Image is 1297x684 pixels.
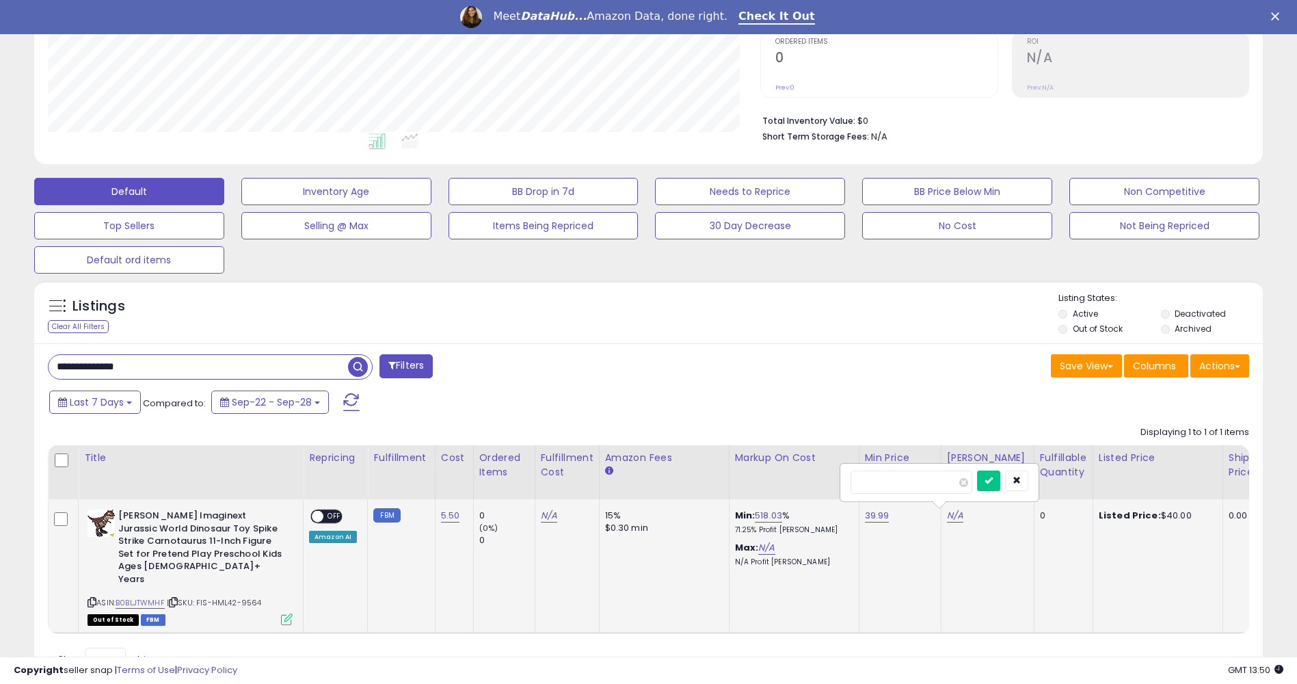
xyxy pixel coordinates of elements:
[541,509,557,523] a: N/A
[241,178,431,205] button: Inventory Age
[441,451,468,465] div: Cost
[1058,292,1263,305] p: Listing States:
[775,50,997,68] h2: 0
[762,111,1239,128] li: $0
[1229,510,1251,522] div: 0.00
[84,451,297,465] div: Title
[1133,359,1176,373] span: Columns
[1051,354,1122,378] button: Save View
[70,395,124,409] span: Last 7 Days
[947,451,1028,465] div: [PERSON_NAME]
[775,38,997,46] span: Ordered Items
[735,510,848,535] div: %
[1040,451,1087,479] div: Fulfillable Quantity
[862,212,1052,239] button: No Cost
[460,6,482,28] img: Profile image for Georgie
[34,178,224,205] button: Default
[1140,426,1249,439] div: Displaying 1 to 1 of 1 items
[14,664,237,677] div: seller snap | |
[177,663,237,676] a: Privacy Policy
[211,391,329,414] button: Sep-22 - Sep-28
[1069,212,1259,239] button: Not Being Repriced
[1027,83,1054,92] small: Prev: N/A
[449,212,639,239] button: Items Being Repriced
[1124,354,1188,378] button: Columns
[655,178,845,205] button: Needs to Reprice
[755,509,782,523] a: 518.03
[735,451,853,465] div: Markup on Cost
[309,531,357,543] div: Amazon AI
[1175,308,1226,319] label: Deactivated
[88,510,115,537] img: 41z1JVgO6NL._SL40_.jpg
[520,10,587,23] i: DataHub...
[58,653,157,666] span: Show: entries
[34,246,224,274] button: Default ord items
[541,451,593,479] div: Fulfillment Cost
[1175,323,1212,334] label: Archived
[379,354,433,378] button: Filters
[88,510,293,624] div: ASIN:
[735,525,848,535] p: 71.25% Profit [PERSON_NAME]
[373,508,400,523] small: FBM
[34,212,224,239] button: Top Sellers
[865,451,935,465] div: Min Price
[729,445,859,499] th: The percentage added to the cost of goods (COGS) that forms the calculator for Min & Max prices.
[605,522,719,534] div: $0.30 min
[117,663,175,676] a: Terms of Use
[49,391,141,414] button: Last 7 Days
[605,510,719,522] div: 15%
[116,597,165,609] a: B0BLJTWMHF
[14,663,64,676] strong: Copyright
[775,83,794,92] small: Prev: 0
[1069,178,1259,205] button: Non Competitive
[735,509,756,522] b: Min:
[167,597,262,608] span: | SKU: FIS-HML42-9564
[735,541,759,554] b: Max:
[479,451,529,479] div: Ordered Items
[865,509,890,523] a: 39.99
[947,509,963,523] a: N/A
[655,212,845,239] button: 30 Day Decrease
[141,614,165,626] span: FBM
[143,397,206,410] span: Compared to:
[871,130,887,143] span: N/A
[1073,323,1123,334] label: Out of Stock
[735,557,848,567] p: N/A Profit [PERSON_NAME]
[1228,663,1283,676] span: 2025-10-10 13:50 GMT
[1027,50,1248,68] h2: N/A
[449,178,639,205] button: BB Drop in 7d
[1099,509,1161,522] b: Listed Price:
[762,115,855,127] b: Total Inventory Value:
[605,451,723,465] div: Amazon Fees
[373,451,429,465] div: Fulfillment
[323,511,345,523] span: OFF
[48,320,109,333] div: Clear All Filters
[118,510,284,589] b: [PERSON_NAME] Imaginext Jurassic World Dinosaur Toy Spike Strike Carnotaurus 11-Inch Figure Set f...
[309,451,362,465] div: Repricing
[1190,354,1249,378] button: Actions
[241,212,431,239] button: Selling @ Max
[1271,12,1285,21] div: Close
[479,510,535,522] div: 0
[1099,510,1212,522] div: $40.00
[1099,451,1217,465] div: Listed Price
[605,465,613,477] small: Amazon Fees.
[862,178,1052,205] button: BB Price Below Min
[758,541,775,555] a: N/A
[1027,38,1248,46] span: ROI
[479,534,535,547] div: 0
[1040,510,1082,522] div: 0
[1229,451,1256,479] div: Ship Price
[232,395,312,409] span: Sep-22 - Sep-28
[1073,308,1098,319] label: Active
[72,297,125,316] h5: Listings
[493,10,727,23] div: Meet Amazon Data, done right.
[762,131,869,142] b: Short Term Storage Fees:
[738,10,815,25] a: Check It Out
[479,523,498,534] small: (0%)
[441,509,460,523] a: 5.50
[88,614,139,626] span: All listings that are currently out of stock and unavailable for purchase on Amazon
